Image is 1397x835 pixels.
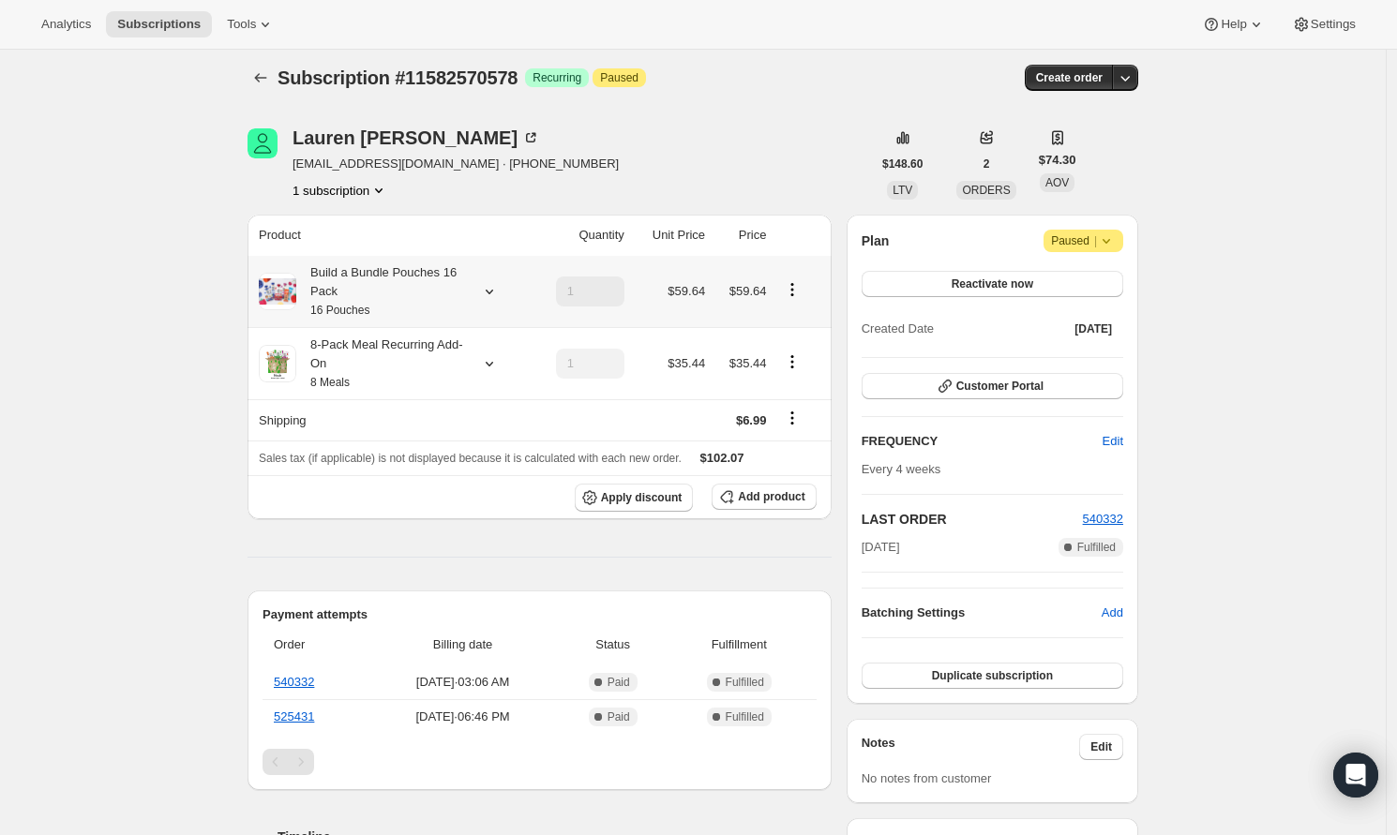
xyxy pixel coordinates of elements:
[263,605,817,624] h2: Payment attempts
[600,70,638,85] span: Paused
[373,673,553,692] span: [DATE] · 03:06 AM
[564,635,662,654] span: Status
[700,451,744,465] span: $102.07
[736,413,767,427] span: $6.99
[962,184,1010,197] span: ORDERS
[373,635,553,654] span: Billing date
[1333,753,1378,798] div: Open Intercom Messenger
[608,709,630,724] span: Paid
[862,432,1103,451] h2: FREQUENCY
[30,11,102,37] button: Analytics
[668,356,705,370] span: $35.44
[1090,598,1134,628] button: Add
[248,65,274,91] button: Subscriptions
[1102,604,1123,622] span: Add
[227,17,256,32] span: Tools
[1045,176,1069,189] span: AOV
[248,128,278,158] span: Lauren Johnson
[932,668,1053,683] span: Duplicate subscription
[1311,17,1356,32] span: Settings
[117,17,201,32] span: Subscriptions
[1077,540,1116,555] span: Fulfilled
[41,17,91,32] span: Analytics
[712,484,816,510] button: Add product
[871,151,934,177] button: $148.60
[668,284,705,298] span: $59.64
[1090,739,1112,754] span: Edit
[952,276,1033,291] span: Reactivate now
[373,708,553,726] span: [DATE] · 06:46 PM
[862,320,934,338] span: Created Date
[1221,17,1246,32] span: Help
[673,635,805,654] span: Fulfillment
[1036,70,1103,85] span: Create order
[530,215,630,256] th: Quantity
[1083,512,1123,526] a: 540332
[278,67,518,88] span: Subscription #11582570578
[1051,231,1116,250] span: Paused
[263,749,817,775] nav: Pagination
[248,215,530,256] th: Product
[777,279,807,300] button: Product actions
[248,399,530,440] th: Shipping
[575,484,694,512] button: Apply discount
[1074,321,1112,336] span: [DATE]
[862,510,1083,529] h2: LAST ORDER
[1091,426,1134,456] button: Edit
[263,624,368,665] th: Order
[533,70,581,85] span: Recurring
[1025,65,1114,91] button: Create order
[862,604,1102,622] h6: Batching Settings
[777,351,807,372] button: Product actions
[738,489,804,504] span: Add product
[862,271,1123,297] button: Reactivate now
[862,771,992,785] span: No notes from customer
[777,408,807,428] button: Shipping actions
[1063,316,1123,342] button: [DATE]
[1094,233,1097,248] span: |
[296,263,465,320] div: Build a Bundle Pouches 16 Pack
[726,709,764,724] span: Fulfilled
[893,184,912,197] span: LTV
[296,335,465,392] div: 8-Pack Meal Recurring Add-On
[862,663,1123,689] button: Duplicate subscription
[1191,11,1276,37] button: Help
[956,379,1044,394] span: Customer Portal
[862,373,1123,399] button: Customer Portal
[1281,11,1367,37] button: Settings
[729,284,767,298] span: $59.64
[862,462,941,476] span: Every 4 weeks
[862,538,900,557] span: [DATE]
[293,128,540,147] div: Lauren [PERSON_NAME]
[310,304,369,317] small: 16 Pouches
[729,356,767,370] span: $35.44
[274,675,314,689] a: 540332
[216,11,286,37] button: Tools
[293,155,619,173] span: [EMAIL_ADDRESS][DOMAIN_NAME] · [PHONE_NUMBER]
[259,452,682,465] span: Sales tax (if applicable) is not displayed because it is calculated with each new order.
[984,157,990,171] span: 2
[1039,151,1076,170] span: $74.30
[1083,510,1123,529] button: 540332
[608,675,630,690] span: Paid
[882,157,923,171] span: $148.60
[862,734,1080,760] h3: Notes
[630,215,711,256] th: Unit Price
[1079,734,1123,760] button: Edit
[711,215,772,256] th: Price
[262,345,293,382] img: product img
[862,231,890,250] h2: Plan
[106,11,212,37] button: Subscriptions
[293,181,388,200] button: Product actions
[972,151,1001,177] button: 2
[601,490,683,505] span: Apply discount
[274,709,314,723] a: 525431
[1103,432,1123,451] span: Edit
[310,376,350,389] small: 8 Meals
[726,675,764,690] span: Fulfilled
